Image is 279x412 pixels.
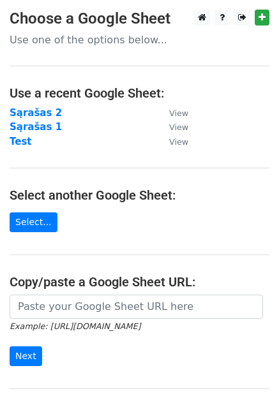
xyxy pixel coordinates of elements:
a: View [156,121,188,133]
input: Next [10,346,42,366]
small: Example: [URL][DOMAIN_NAME] [10,321,140,331]
input: Paste your Google Sheet URL here [10,295,263,319]
a: Select... [10,212,57,232]
h3: Choose a Google Sheet [10,10,269,28]
h4: Use a recent Google Sheet: [10,85,269,101]
small: View [169,122,188,132]
h4: Copy/paste a Google Sheet URL: [10,274,269,290]
a: Sąrašas 2 [10,107,62,119]
a: Test [10,136,32,147]
h4: Select another Google Sheet: [10,188,269,203]
small: View [169,108,188,118]
a: View [156,107,188,119]
p: Use one of the options below... [10,33,269,47]
a: View [156,136,188,147]
a: Sąrašas 1 [10,121,62,133]
small: View [169,137,188,147]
